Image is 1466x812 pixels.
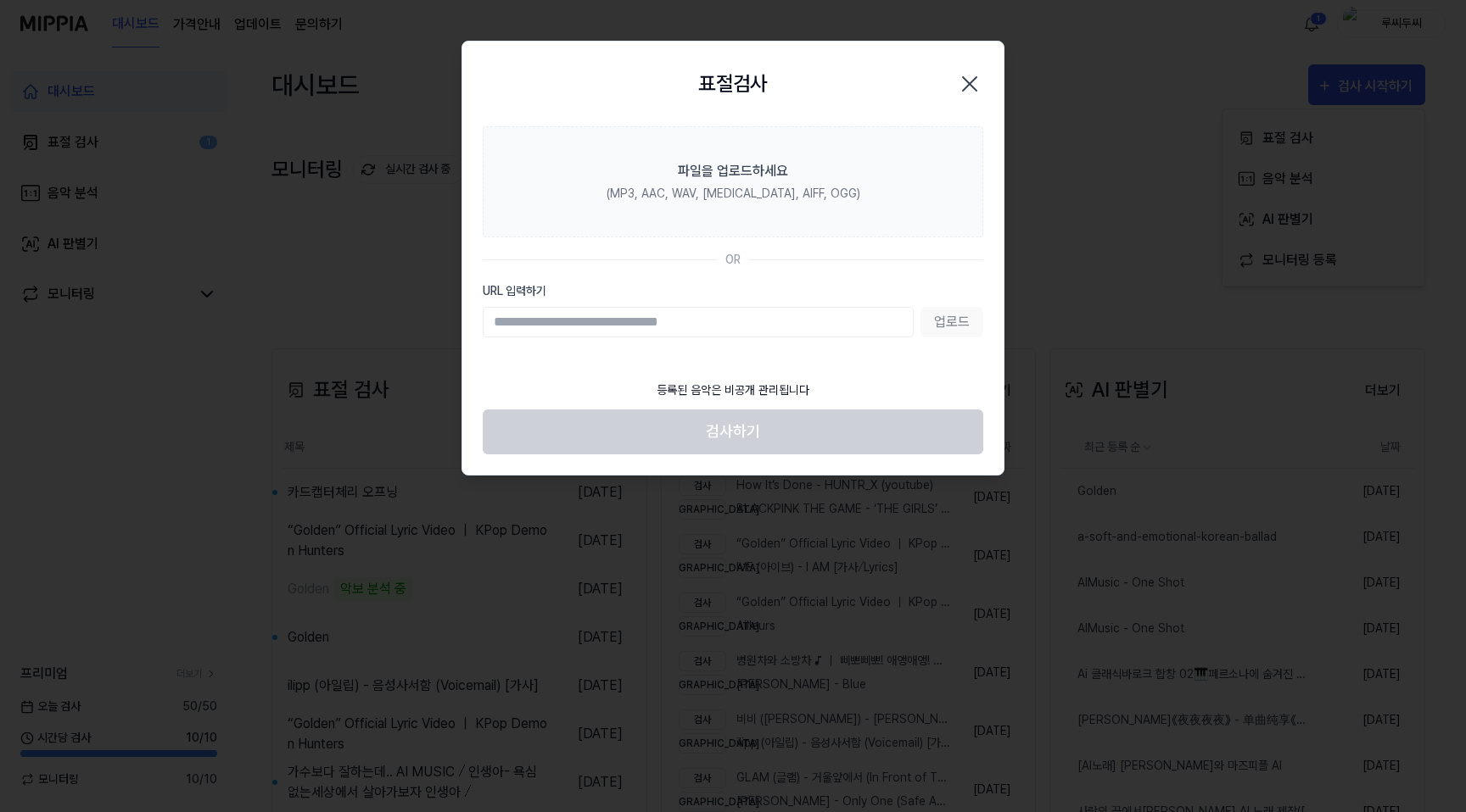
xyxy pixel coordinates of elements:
h2: 표절검사 [698,69,768,99]
div: OR [725,251,741,269]
div: 파일을 업로드하세요 [678,161,788,181]
div: 등록된 음악은 비공개 관리됩니다 [646,371,820,409]
div: (MP3, AAC, WAV, [MEDICAL_DATA], AIFF, OGG) [607,185,860,203]
label: URL 입력하기 [483,282,983,300]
